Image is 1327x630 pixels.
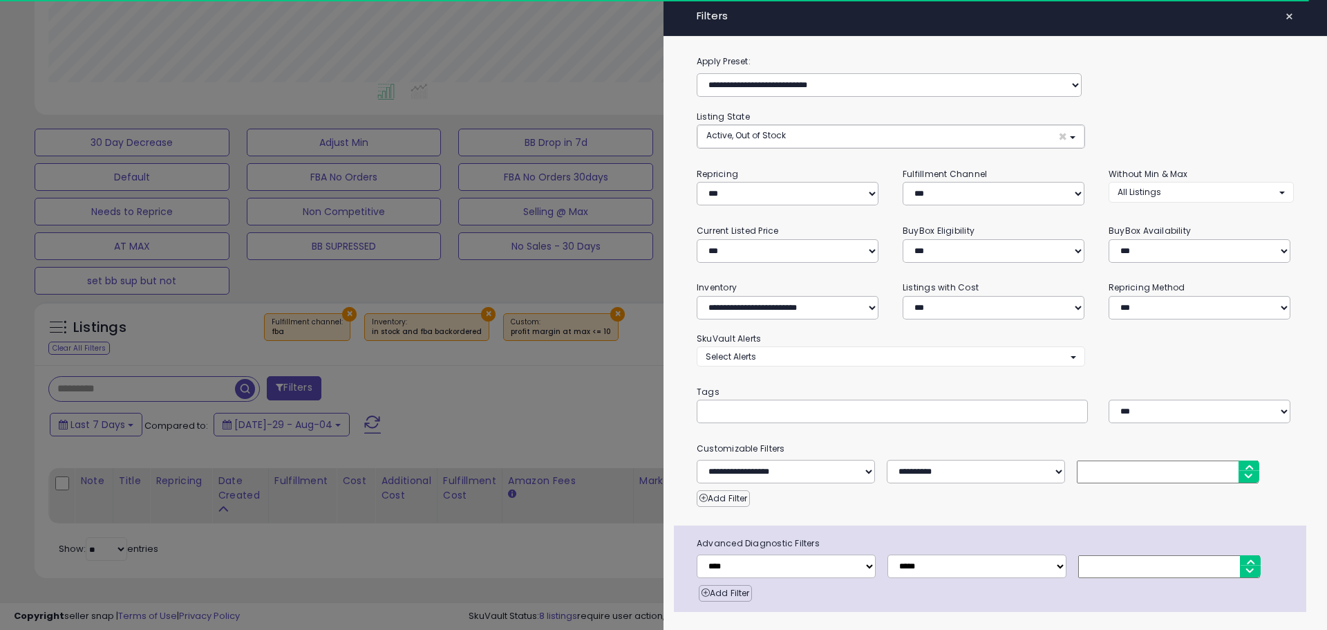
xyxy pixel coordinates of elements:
[686,441,1304,456] small: Customizable Filters
[1118,186,1161,198] span: All Listings
[903,168,987,180] small: Fulfillment Channel
[706,351,756,362] span: Select Alerts
[697,281,737,293] small: Inventory
[697,125,1084,148] button: Active, Out of Stock ×
[686,536,1306,551] span: Advanced Diagnostic Filters
[697,10,1294,22] h4: Filters
[1285,7,1294,26] span: ×
[697,225,778,237] small: Current Listed Price
[1109,182,1294,202] button: All Listings
[686,54,1304,69] label: Apply Preset:
[697,111,750,122] small: Listing State
[903,225,975,237] small: BuyBox Eligibility
[699,585,752,602] button: Add Filter
[903,281,979,293] small: Listings with Cost
[1279,7,1299,26] button: ×
[1109,281,1185,293] small: Repricing Method
[1109,168,1188,180] small: Without Min & Max
[1058,129,1067,144] span: ×
[697,168,738,180] small: Repricing
[1109,225,1191,237] small: BuyBox Availability
[686,385,1304,400] small: Tags
[697,333,761,344] small: SkuVault Alerts
[697,346,1085,367] button: Select Alerts
[706,129,786,141] span: Active, Out of Stock
[697,490,750,507] button: Add Filter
